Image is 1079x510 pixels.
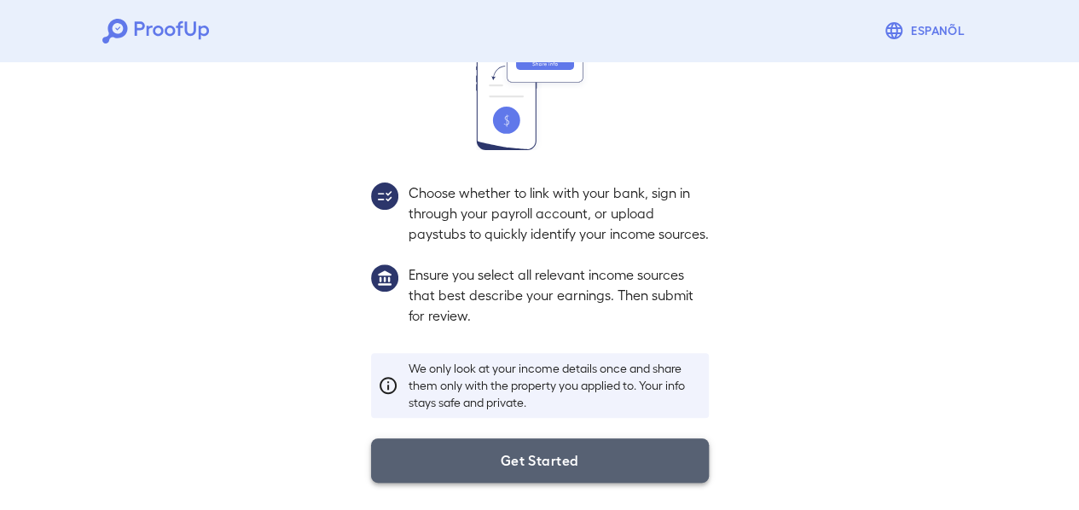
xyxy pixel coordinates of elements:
[371,438,709,483] button: Get Started
[371,183,398,210] img: group2.svg
[371,264,398,292] img: group1.svg
[476,27,604,150] img: transfer_money.svg
[409,183,709,244] p: Choose whether to link with your bank, sign in through your payroll account, or upload paystubs t...
[409,360,702,411] p: We only look at your income details once and share them only with the property you applied to. Yo...
[877,14,977,48] button: Espanõl
[409,264,709,326] p: Ensure you select all relevant income sources that best describe your earnings. Then submit for r...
